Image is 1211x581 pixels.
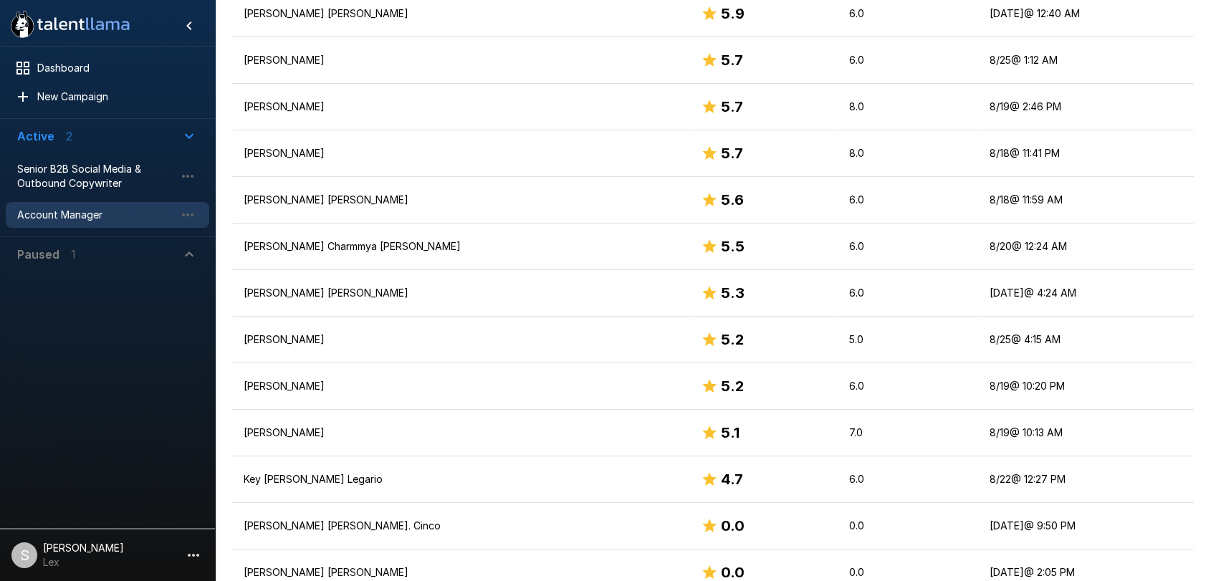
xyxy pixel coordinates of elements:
[978,130,1194,177] td: 8/18 @ 11:41 PM
[244,426,678,440] p: [PERSON_NAME]
[978,410,1194,456] td: 8/19 @ 10:13 AM
[244,332,678,347] p: [PERSON_NAME]
[849,53,967,67] p: 6.0
[978,317,1194,363] td: 8/25 @ 4:15 AM
[721,49,743,72] h6: 5.7
[244,239,678,254] p: [PERSON_NAME] Charmmya [PERSON_NAME]
[721,188,744,211] h6: 5.6
[721,375,744,398] h6: 5.2
[849,6,967,21] p: 6.0
[721,142,743,165] h6: 5.7
[721,468,743,491] h6: 4.7
[244,519,678,533] p: [PERSON_NAME] [PERSON_NAME]. Cinco
[849,565,967,580] p: 0.0
[244,193,678,207] p: [PERSON_NAME] [PERSON_NAME]
[721,95,743,118] h6: 5.7
[978,363,1194,410] td: 8/19 @ 10:20 PM
[721,328,744,351] h6: 5.2
[978,224,1194,270] td: 8/20 @ 12:24 AM
[849,426,967,440] p: 7.0
[244,6,678,21] p: [PERSON_NAME] [PERSON_NAME]
[978,270,1194,317] td: [DATE] @ 4:24 AM
[978,456,1194,503] td: 8/22 @ 12:27 PM
[978,84,1194,130] td: 8/19 @ 2:46 PM
[849,193,967,207] p: 6.0
[849,100,967,114] p: 8.0
[721,421,739,444] h6: 5.1
[849,286,967,300] p: 6.0
[849,379,967,393] p: 6.0
[849,332,967,347] p: 5.0
[244,100,678,114] p: [PERSON_NAME]
[244,379,678,393] p: [PERSON_NAME]
[849,239,967,254] p: 6.0
[721,235,745,258] h6: 5.5
[244,53,678,67] p: [PERSON_NAME]
[721,282,745,304] h6: 5.3
[978,37,1194,84] td: 8/25 @ 1:12 AM
[244,565,678,580] p: [PERSON_NAME] [PERSON_NAME]
[978,503,1194,549] td: [DATE] @ 9:50 PM
[244,146,678,160] p: [PERSON_NAME]
[721,514,745,537] h6: 0.0
[244,286,678,300] p: [PERSON_NAME] [PERSON_NAME]
[721,2,745,25] h6: 5.9
[978,177,1194,224] td: 8/18 @ 11:59 AM
[849,146,967,160] p: 8.0
[849,472,967,486] p: 6.0
[849,519,967,533] p: 0.0
[244,472,678,486] p: Key [PERSON_NAME] Legario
